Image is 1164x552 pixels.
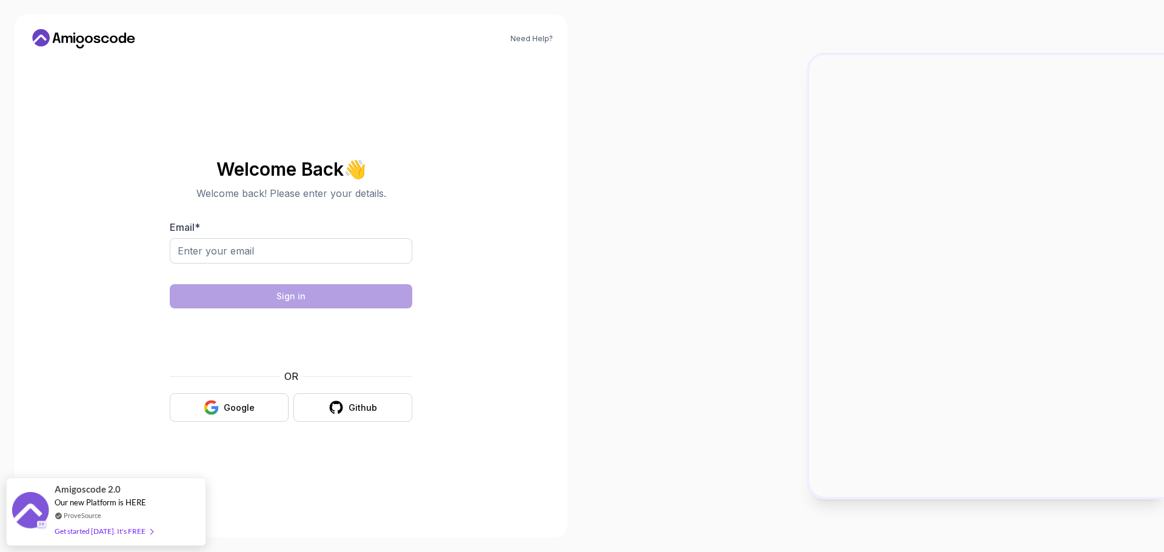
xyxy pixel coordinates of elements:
button: Google [170,393,289,422]
input: Enter your email [170,238,412,264]
img: Amigoscode Dashboard [809,55,1164,497]
div: Get started [DATE]. It's FREE [55,524,153,538]
a: ProveSource [64,511,101,519]
p: OR [284,369,298,384]
button: Github [293,393,412,422]
button: Sign in [170,284,412,308]
h2: Welcome Back [170,159,412,179]
a: Home link [29,29,138,48]
span: Amigoscode 2.0 [55,482,121,496]
iframe: Widget containing checkbox for hCaptcha security challenge [199,316,383,362]
span: Our new Platform is HERE [55,497,146,507]
div: Github [349,402,377,414]
img: provesource social proof notification image [12,492,48,531]
div: Sign in [276,290,306,302]
p: Welcome back! Please enter your details. [170,186,412,201]
div: Google [224,402,255,414]
label: Email * [170,221,200,233]
span: 👋 [344,159,366,179]
a: Need Help? [510,34,553,44]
